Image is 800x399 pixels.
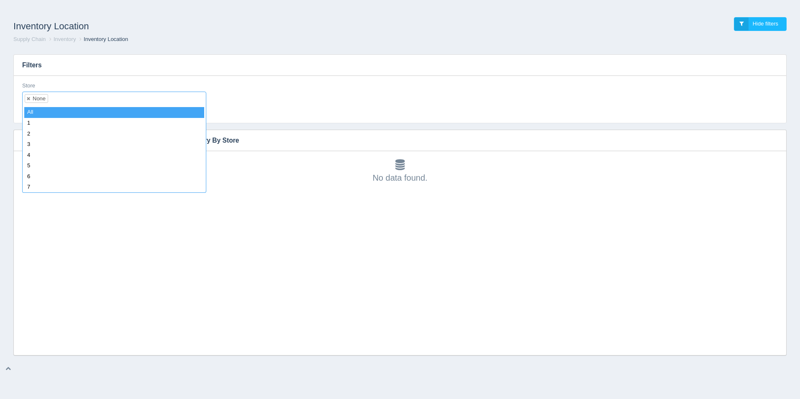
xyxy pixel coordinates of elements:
[24,161,204,171] div: 5
[24,150,204,161] div: 4
[24,171,204,182] div: 6
[24,139,204,150] div: 3
[24,118,204,129] div: 1
[24,129,204,140] div: 2
[24,107,204,118] div: All
[24,182,204,193] div: 7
